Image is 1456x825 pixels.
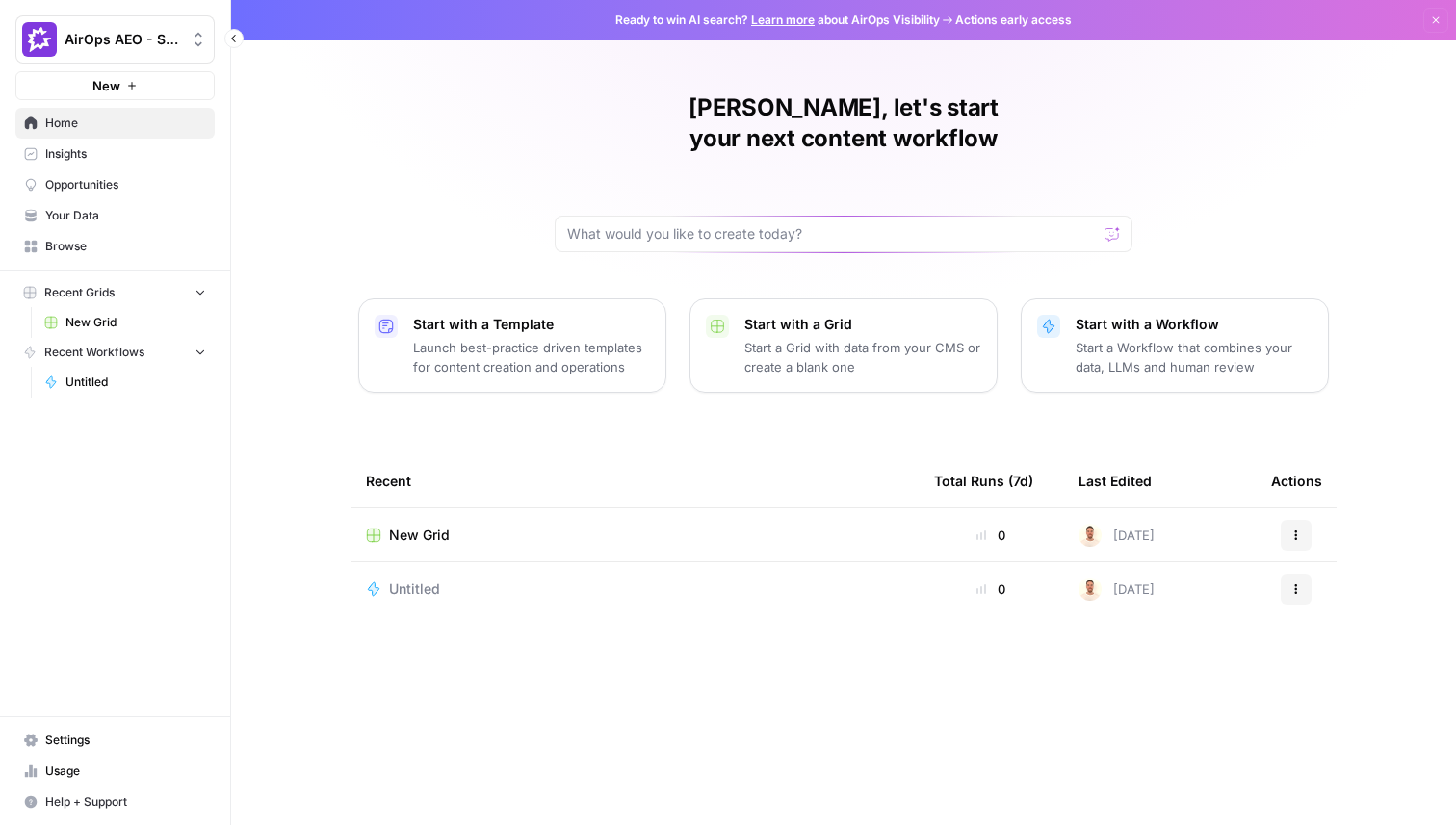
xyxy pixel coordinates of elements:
span: Recent Grids [44,284,115,301]
button: Start with a GridStart a Grid with data from your CMS or create a blank one [689,298,998,393]
span: Untitled [389,580,440,599]
div: [DATE] [1079,524,1155,547]
input: What would you like to create today? [567,224,1097,244]
span: Actions early access [955,12,1072,29]
span: New [92,76,120,95]
span: Usage [45,762,206,780]
span: New Grid [65,314,206,331]
p: Start a Workflow that combines your data, LLMs and human review [1076,338,1313,376]
span: Untitled [65,374,206,391]
a: New Grid [36,307,215,338]
span: New Grid [389,526,450,545]
a: Usage [15,756,215,786]
p: Start a Grid with data from your CMS or create a blank one [744,338,981,376]
div: Last Edited [1079,454,1152,507]
a: Opportunities [15,169,215,200]
button: Recent Workflows [15,338,215,367]
p: Start with a Template [413,315,650,334]
button: New [15,71,215,100]
h1: [PERSON_NAME], let's start your next content workflow [555,92,1132,154]
p: Start with a Workflow [1076,315,1313,334]
a: Untitled [366,580,903,599]
div: 0 [934,580,1048,599]
span: Home [45,115,206,132]
span: Insights [45,145,206,163]
img: n02y6dxk2kpdk487jkjae1zkvp35 [1079,578,1102,601]
p: Start with a Grid [744,315,981,334]
div: 0 [934,526,1048,545]
span: Browse [45,238,206,255]
span: Ready to win AI search? about AirOps Visibility [615,12,940,29]
span: AirOps AEO - Single Brand (Gong) [65,30,181,49]
a: New Grid [366,526,903,545]
button: Workspace: AirOps AEO - Single Brand (Gong) [15,15,215,64]
button: Start with a TemplateLaunch best-practice driven templates for content creation and operations [358,298,666,393]
p: Launch best-practice driven templates for content creation and operations [413,338,650,376]
button: Help + Support [15,786,215,817]
span: Your Data [45,207,206,224]
a: Insights [15,139,215,169]
a: Settings [15,725,215,756]
button: Start with a WorkflowStart a Workflow that combines your data, LLMs and human review [1021,298,1329,393]
a: Browse [15,231,215,262]
a: Home [15,108,215,139]
span: Opportunities [45,176,206,193]
img: n02y6dxk2kpdk487jkjae1zkvp35 [1079,524,1102,547]
div: Total Runs (7d) [934,454,1033,507]
a: Learn more [751,13,815,27]
a: Your Data [15,200,215,231]
img: AirOps AEO - Single Brand (Gong) Logo [22,22,57,57]
div: Actions [1271,454,1322,507]
span: Help + Support [45,793,206,811]
span: Recent Workflows [44,344,144,361]
span: Settings [45,732,206,749]
div: [DATE] [1079,578,1155,601]
div: Recent [366,454,903,507]
a: Untitled [36,367,215,398]
button: Recent Grids [15,278,215,307]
